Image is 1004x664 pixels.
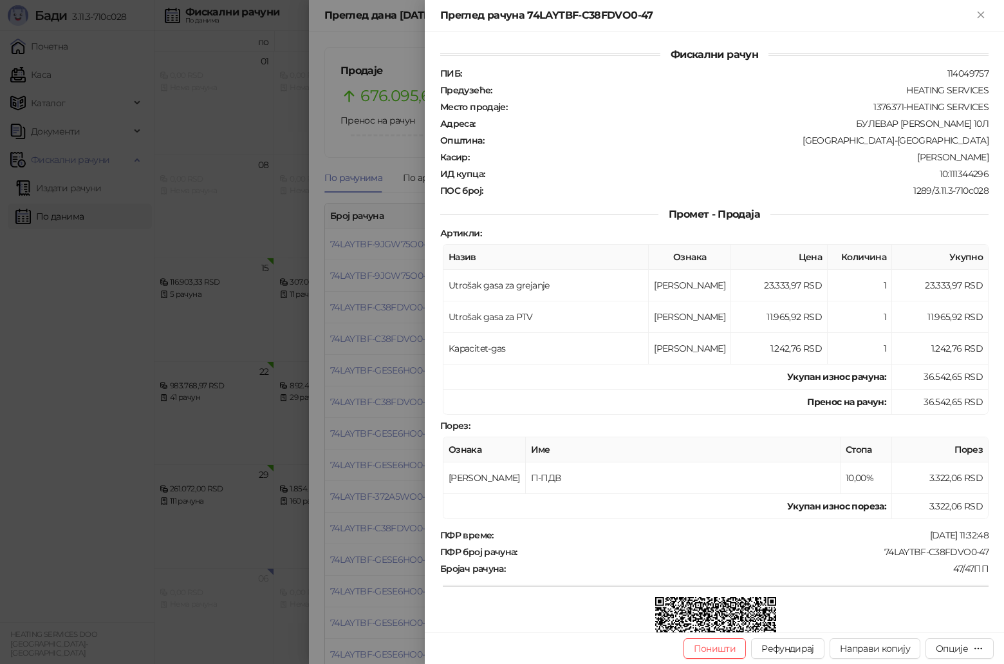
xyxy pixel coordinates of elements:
[828,333,892,365] td: 1
[440,546,517,558] strong: ПФР број рачуна :
[828,301,892,333] td: 1
[973,8,989,23] button: Close
[440,529,494,541] strong: ПФР време :
[508,101,990,113] div: 1376371-HEATING SERVICES
[892,462,989,494] td: 3.322,06 RSD
[440,8,973,23] div: Преглед рачуна 74LAYTBF-C38FDVO0-47
[787,500,886,512] strong: Укупан износ пореза:
[892,245,989,270] th: Укупно
[925,638,994,659] button: Опције
[731,333,828,365] td: 1.242,76 RSD
[463,68,990,79] div: 114049757
[649,333,731,365] td: [PERSON_NAME]
[443,437,526,462] th: Ознака
[440,135,484,146] strong: Општина :
[841,462,892,494] td: 10,00%
[892,494,989,519] td: 3.322,06 RSD
[440,563,505,574] strong: Бројач рачуна :
[507,563,990,574] div: 47/47ПП
[470,151,990,163] div: [PERSON_NAME]
[484,185,990,196] div: 1289/3.11.3-710c028
[440,68,461,79] strong: ПИБ :
[840,643,910,654] span: Направи копију
[443,333,649,365] td: Kapacitet-gas
[649,270,731,301] td: [PERSON_NAME]
[828,270,892,301] td: 1
[683,638,747,659] button: Поништи
[830,638,920,659] button: Направи копију
[936,643,968,654] div: Опције
[486,168,990,180] div: 10:111344296
[660,48,768,61] span: Фискални рачун
[495,529,990,541] div: [DATE] 11:32:48
[440,420,470,432] strong: Порез :
[440,118,476,129] strong: Адреса :
[477,118,990,129] div: БУЛЕВАР [PERSON_NAME] 10Л
[440,101,507,113] strong: Место продаје :
[519,546,990,558] div: 74LAYTBF-C38FDVO0-47
[731,270,828,301] td: 23.333,97 RSD
[731,245,828,270] th: Цена
[807,396,886,408] strong: Пренос на рачун :
[892,333,989,365] td: 1.242,76 RSD
[892,365,989,390] td: 36.542,65 RSD
[443,301,649,333] td: Utrošak gasa za PTV
[828,245,892,270] th: Количина
[443,462,526,494] td: [PERSON_NAME]
[485,135,990,146] div: [GEOGRAPHIC_DATA]-[GEOGRAPHIC_DATA]
[892,437,989,462] th: Порез
[841,437,892,462] th: Стопа
[892,270,989,301] td: 23.333,97 RSD
[892,390,989,415] td: 36.542,65 RSD
[731,301,828,333] td: 11.965,92 RSD
[526,462,841,494] td: П-ПДВ
[892,301,989,333] td: 11.965,92 RSD
[443,245,649,270] th: Назив
[526,437,841,462] th: Име
[440,227,481,239] strong: Артикли :
[440,151,469,163] strong: Касир :
[649,245,731,270] th: Ознака
[787,371,886,383] strong: Укупан износ рачуна :
[751,638,824,659] button: Рефундирај
[649,301,731,333] td: [PERSON_NAME]
[440,168,485,180] strong: ИД купца :
[443,270,649,301] td: Utrošak gasa za grejanje
[494,84,990,96] div: HEATING SERVICES
[440,84,492,96] strong: Предузеће :
[440,185,483,196] strong: ПОС број :
[658,208,770,220] span: Промет - Продаја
